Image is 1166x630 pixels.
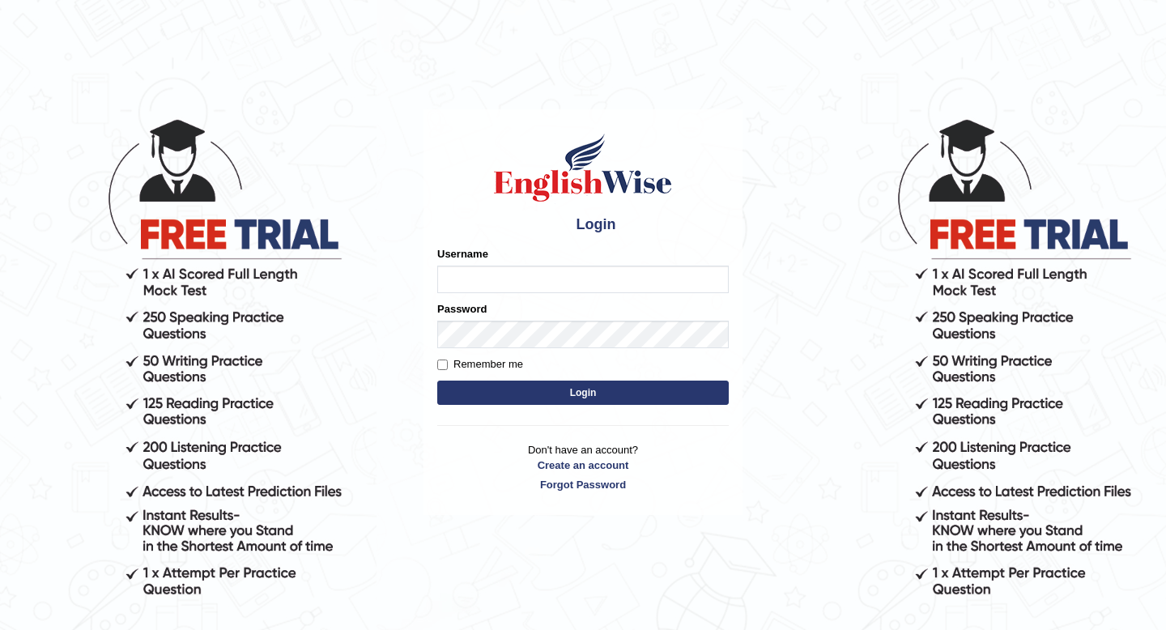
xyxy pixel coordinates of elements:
a: Create an account [437,458,729,473]
h4: Login [437,212,729,238]
input: Remember me [437,360,448,370]
label: Password [437,301,487,317]
p: Don't have an account? [437,442,729,492]
label: Username [437,246,488,262]
button: Login [437,381,729,405]
img: Logo of English Wise sign in for intelligent practice with AI [491,131,675,204]
label: Remember me [437,356,523,372]
a: Forgot Password [437,477,729,492]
